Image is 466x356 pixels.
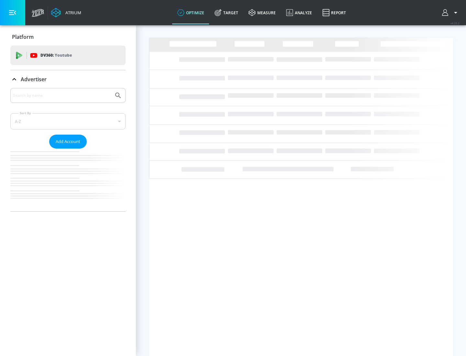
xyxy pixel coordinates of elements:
[10,149,126,211] nav: list of Advertiser
[172,1,209,24] a: optimize
[55,52,72,59] p: Youtube
[10,113,126,129] div: A-Z
[49,135,87,149] button: Add Account
[450,21,460,25] span: v 4.25.2
[10,28,126,46] div: Platform
[21,76,47,83] p: Advertiser
[63,10,81,16] div: Atrium
[51,8,81,17] a: Atrium
[10,70,126,88] div: Advertiser
[13,91,111,100] input: Search by name
[40,52,72,59] p: DV360:
[18,111,32,115] label: Sort By
[10,88,126,211] div: Advertiser
[56,138,80,145] span: Add Account
[243,1,281,24] a: measure
[10,46,126,65] div: DV360: Youtube
[281,1,317,24] a: Analyze
[12,33,34,40] p: Platform
[317,1,351,24] a: Report
[209,1,243,24] a: Target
